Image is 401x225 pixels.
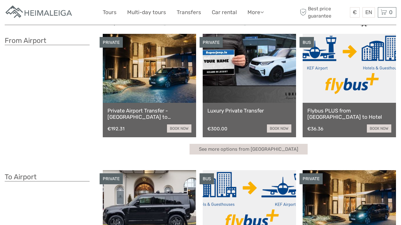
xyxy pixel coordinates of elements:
[212,8,237,17] a: Car rental
[103,8,117,17] a: Tours
[127,8,166,17] a: Multi-day tours
[107,107,191,120] a: Private Airport Transfer - [GEOGRAPHIC_DATA] to [GEOGRAPHIC_DATA]
[388,9,393,15] span: 0
[200,37,223,48] div: PRIVATE
[307,126,323,132] div: €36.36
[200,173,214,184] div: BUS
[9,11,71,16] p: We're away right now. Please check back later!
[72,10,80,17] button: Open LiveChat chat widget
[353,9,357,15] span: €
[107,126,124,132] div: €192.31
[247,8,264,17] a: More
[367,124,391,133] a: book now
[5,36,90,45] h3: From Airport
[299,5,349,19] span: Best price guarantee
[5,5,74,20] img: Apartments in Reykjavik
[177,8,201,17] a: Transfers
[100,173,123,184] div: PRIVATE
[299,173,323,184] div: PRIVATE
[362,7,375,18] div: EN
[207,107,291,114] a: Luxury Private Transfer
[100,37,123,48] div: PRIVATE
[5,173,90,181] h3: To Airport
[207,126,227,132] div: €300.00
[190,144,308,155] a: See more options from [GEOGRAPHIC_DATA]
[167,124,191,133] a: book now
[299,37,314,48] div: BUS
[307,107,391,120] a: Flybus PLUS from [GEOGRAPHIC_DATA] to Hotel
[267,124,291,133] a: book now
